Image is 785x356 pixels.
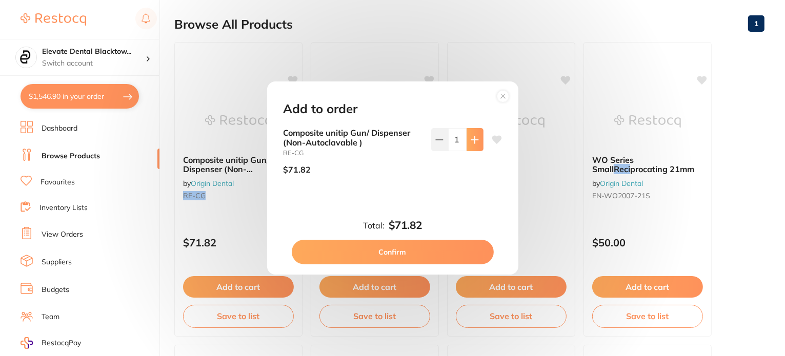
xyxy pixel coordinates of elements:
[284,165,311,174] p: $71.82
[284,149,423,157] small: RE-CG
[284,128,423,147] b: Composite unitip Gun/ Dispenser (Non-Autoclavable )
[284,102,358,116] h2: Add to order
[292,240,494,264] button: Confirm
[363,221,385,230] label: Total:
[389,219,422,232] b: $71.82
